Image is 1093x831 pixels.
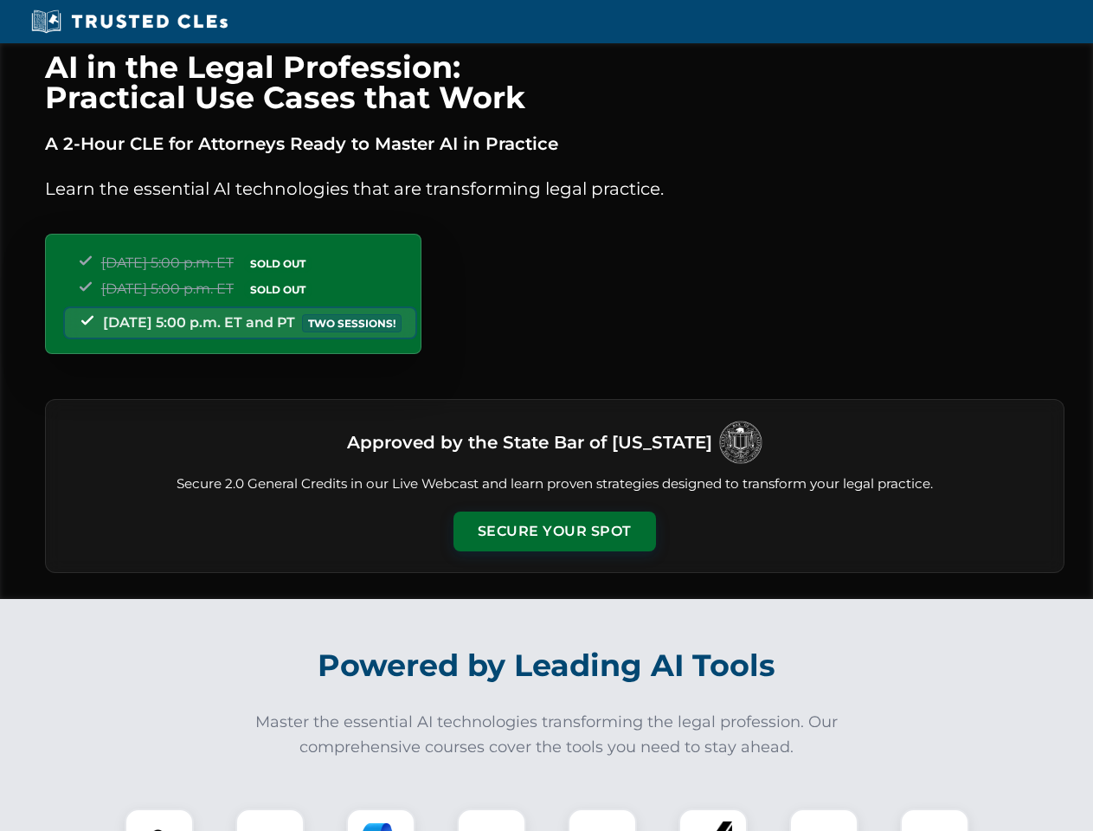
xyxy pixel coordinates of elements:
span: SOLD OUT [244,254,312,273]
h3: Approved by the State Bar of [US_STATE] [347,427,712,458]
h2: Powered by Leading AI Tools [68,635,1026,696]
p: Master the essential AI technologies transforming the legal profession. Our comprehensive courses... [244,710,850,760]
img: Trusted CLEs [26,9,233,35]
p: A 2-Hour CLE for Attorneys Ready to Master AI in Practice [45,130,1064,158]
button: Secure Your Spot [453,512,656,551]
span: [DATE] 5:00 p.m. ET [101,254,234,271]
p: Learn the essential AI technologies that are transforming legal practice. [45,175,1064,203]
img: Logo [719,421,762,464]
p: Secure 2.0 General Credits in our Live Webcast and learn proven strategies designed to transform ... [67,474,1043,494]
span: SOLD OUT [244,280,312,299]
span: [DATE] 5:00 p.m. ET [101,280,234,297]
h1: AI in the Legal Profession: Practical Use Cases that Work [45,52,1064,113]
